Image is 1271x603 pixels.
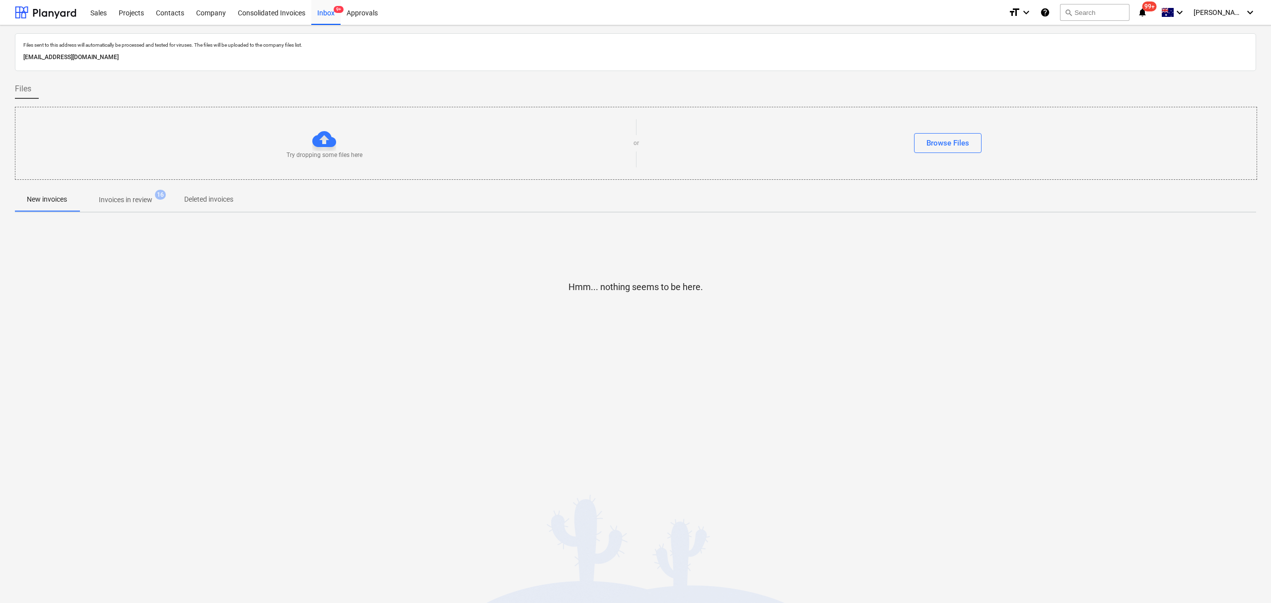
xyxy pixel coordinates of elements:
p: or [634,139,639,148]
i: Knowledge base [1040,6,1050,18]
button: Browse Files [914,133,982,153]
p: Deleted invoices [184,194,233,205]
div: Try dropping some files hereorBrowse Files [15,107,1257,180]
span: 99+ [1142,1,1157,11]
p: New invoices [27,194,67,205]
p: [EMAIL_ADDRESS][DOMAIN_NAME] [23,52,1248,63]
i: notifications [1137,6,1147,18]
i: format_size [1008,6,1020,18]
span: search [1064,8,1072,16]
span: [PERSON_NAME] [1194,8,1243,16]
i: keyboard_arrow_down [1244,6,1256,18]
p: Try dropping some files here [286,151,362,159]
i: keyboard_arrow_down [1174,6,1186,18]
span: Files [15,83,31,95]
span: 16 [155,190,166,200]
button: Search [1060,4,1130,21]
p: Hmm... nothing seems to be here. [568,281,703,293]
i: keyboard_arrow_down [1020,6,1032,18]
span: 9+ [334,6,344,13]
div: Browse Files [926,137,969,150]
p: Files sent to this address will automatically be processed and tested for viruses. The files will... [23,42,1248,48]
p: Invoices in review [99,195,152,205]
